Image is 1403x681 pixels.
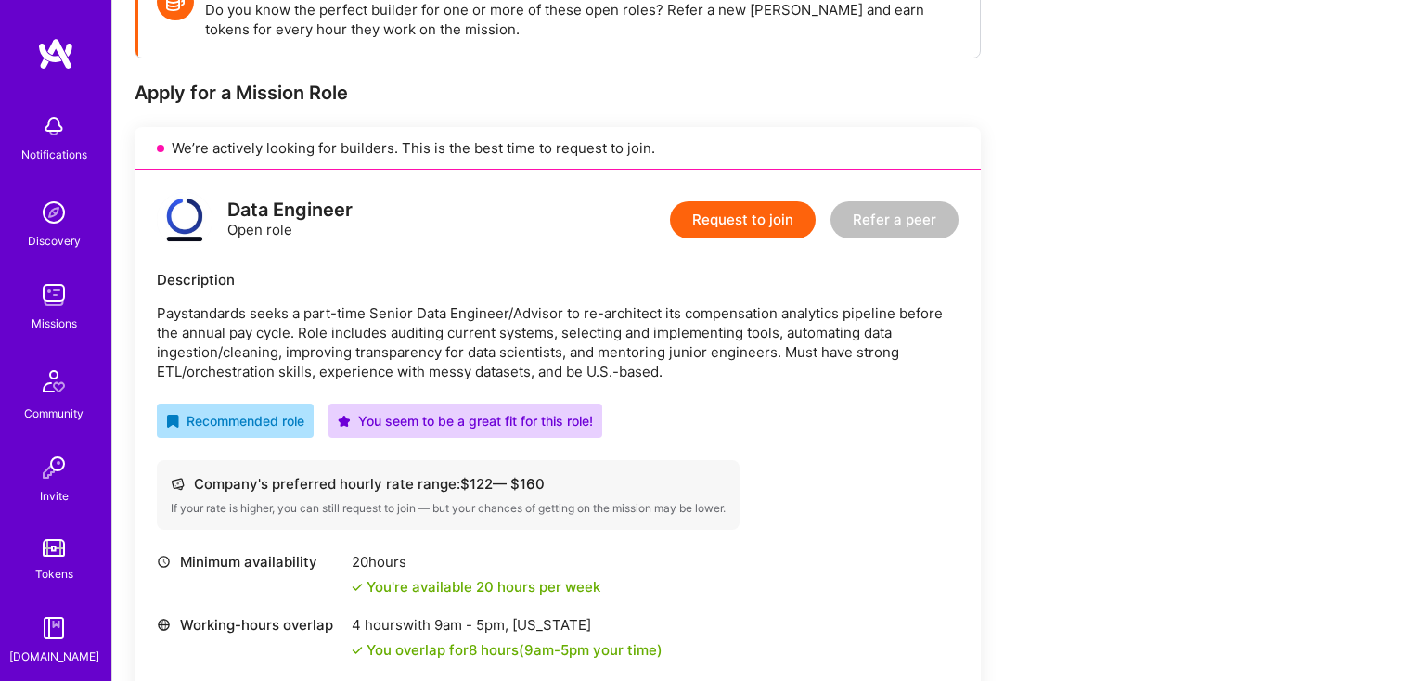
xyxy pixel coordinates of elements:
[40,486,69,506] div: Invite
[35,276,72,314] img: teamwork
[32,359,76,404] img: Community
[352,577,600,597] div: You're available 20 hours per week
[9,647,99,666] div: [DOMAIN_NAME]
[338,411,593,430] div: You seem to be a great fit for this role!
[157,555,171,569] i: icon Clock
[166,415,179,428] i: icon RecommendedBadge
[35,449,72,486] img: Invite
[35,564,73,584] div: Tokens
[157,552,342,572] div: Minimum availability
[37,37,74,71] img: logo
[35,108,72,145] img: bell
[171,474,726,494] div: Company's preferred hourly rate range: $ 122 — $ 160
[352,615,663,635] div: 4 hours with [US_STATE]
[157,615,342,635] div: Working-hours overlap
[35,610,72,647] img: guide book
[352,552,600,572] div: 20 hours
[43,539,65,557] img: tokens
[32,314,77,333] div: Missions
[830,201,959,238] button: Refer a peer
[157,303,959,381] p: Paystandards seeks a part-time Senior Data Engineer/Advisor to re-architect its compensation anal...
[157,192,212,248] img: logo
[352,645,363,656] i: icon Check
[157,618,171,632] i: icon World
[35,194,72,231] img: discovery
[524,641,589,659] span: 9am - 5pm
[24,404,84,423] div: Community
[28,231,81,251] div: Discovery
[157,270,959,289] div: Description
[171,477,185,491] i: icon Cash
[227,200,353,239] div: Open role
[352,582,363,593] i: icon Check
[135,81,981,105] div: Apply for a Mission Role
[227,200,353,220] div: Data Engineer
[21,145,87,164] div: Notifications
[135,127,981,170] div: We’re actively looking for builders. This is the best time to request to join.
[338,415,351,428] i: icon PurpleStar
[171,501,726,516] div: If your rate is higher, you can still request to join — but your chances of getting on the missio...
[431,616,512,634] span: 9am - 5pm ,
[166,411,304,430] div: Recommended role
[367,640,663,660] div: You overlap for 8 hours ( your time)
[670,201,816,238] button: Request to join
